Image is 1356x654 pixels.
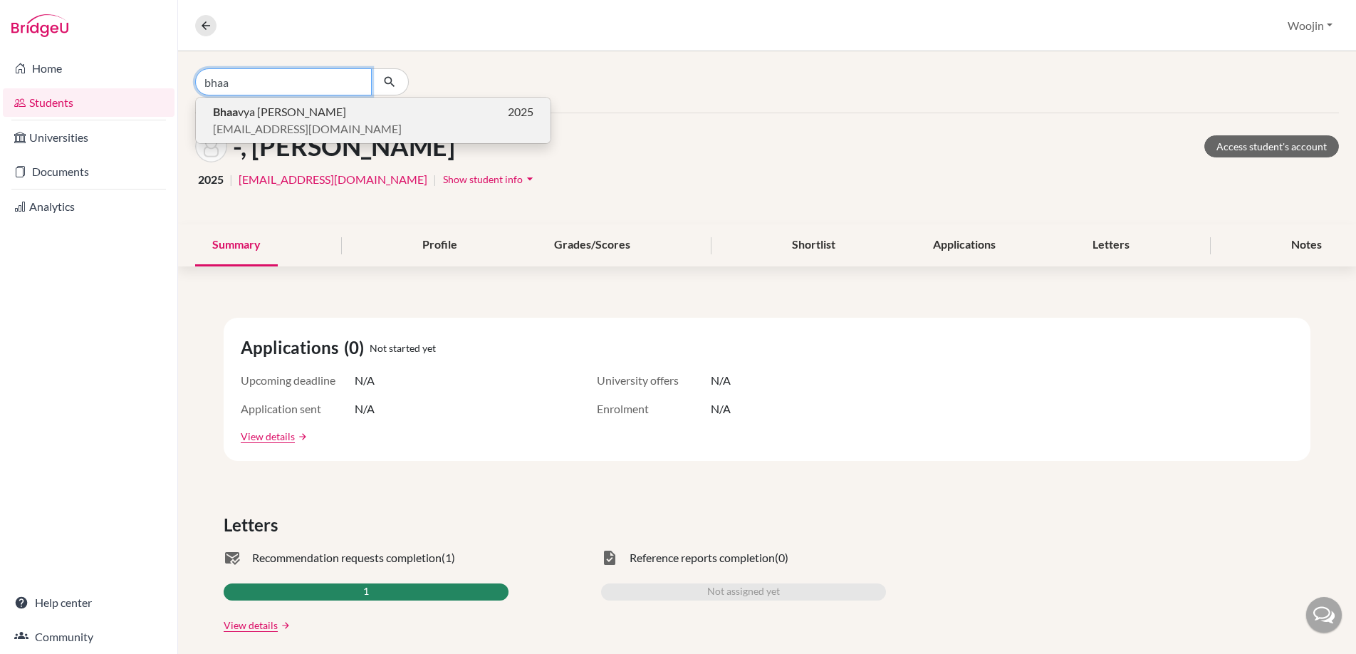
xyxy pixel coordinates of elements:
[239,171,427,188] a: [EMAIL_ADDRESS][DOMAIN_NAME]
[597,372,711,389] span: University offers
[3,88,174,117] a: Students
[3,588,174,617] a: Help center
[601,549,618,566] span: task
[241,429,295,444] a: View details
[370,341,436,355] span: Not started yet
[344,335,370,360] span: (0)
[442,168,538,190] button: Show student infoarrow_drop_down
[278,621,291,630] a: arrow_forward
[355,372,375,389] span: N/A
[508,103,533,120] span: 2025
[196,98,551,143] button: Bhaavya [PERSON_NAME]2025[EMAIL_ADDRESS][DOMAIN_NAME]
[224,549,241,566] span: mark_email_read
[33,10,62,23] span: Help
[198,171,224,188] span: 2025
[537,224,647,266] div: Grades/Scores
[711,372,731,389] span: N/A
[241,400,355,417] span: Application sent
[707,583,780,601] span: Not assigned yet
[363,583,369,601] span: 1
[213,103,346,120] span: vya [PERSON_NAME]
[355,400,375,417] span: N/A
[916,224,1013,266] div: Applications
[443,173,523,185] span: Show student info
[3,157,174,186] a: Documents
[597,400,711,417] span: Enrolment
[3,54,174,83] a: Home
[1281,12,1339,39] button: Woojin
[224,512,283,538] span: Letters
[213,120,402,137] span: [EMAIL_ADDRESS][DOMAIN_NAME]
[711,400,731,417] span: N/A
[252,549,442,566] span: Recommendation requests completion
[775,549,788,566] span: (0)
[1274,224,1339,266] div: Notes
[241,335,344,360] span: Applications
[213,105,238,118] b: Bhaa
[775,224,852,266] div: Shortlist
[523,172,537,186] i: arrow_drop_down
[241,372,355,389] span: Upcoming deadline
[295,432,308,442] a: arrow_forward
[195,130,227,162] img: Shalibeth Tiffany -'s avatar
[229,171,233,188] span: |
[3,623,174,651] a: Community
[433,171,437,188] span: |
[195,224,278,266] div: Summary
[442,549,455,566] span: (1)
[405,224,474,266] div: Profile
[630,549,775,566] span: Reference reports completion
[3,192,174,221] a: Analytics
[233,131,455,162] h1: -, [PERSON_NAME]
[11,14,68,37] img: Bridge-U
[3,123,174,152] a: Universities
[1204,135,1339,157] a: Access student's account
[224,618,278,633] a: View details
[195,68,372,95] input: Find student by name...
[1075,224,1147,266] div: Letters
